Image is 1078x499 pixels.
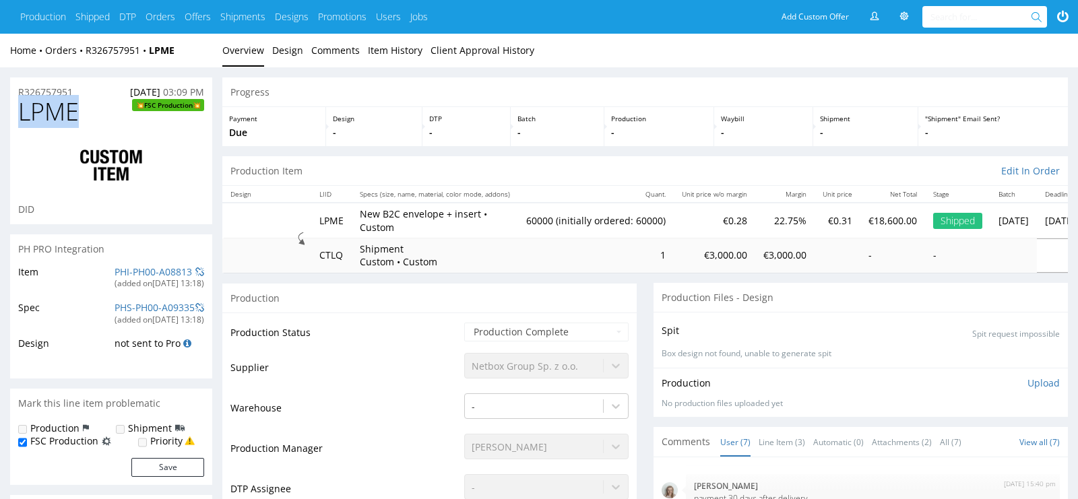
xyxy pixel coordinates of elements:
[820,114,912,123] p: Shipment
[30,422,80,435] label: Production
[144,99,193,111] span: FSC Production
[611,126,707,139] p: -
[18,86,73,99] a: R326757951
[163,86,204,98] span: 03:09 PM
[930,6,1034,28] input: Search for...
[149,44,175,57] a: LPME
[1019,436,1060,448] a: View all (7)
[230,432,461,473] td: Production Manager
[75,10,110,24] a: Shipped
[222,283,637,313] div: Production
[662,482,678,498] img: mini_magick20230111-108-13flwjb.jpeg
[57,139,165,193] img: ico-item-custom-a8f9c3db6a5631ce2f509e228e8b95abde266dc4376634de7b166047de09ff05.png
[662,398,1060,409] div: No production files uploaded yet
[755,238,815,273] td: €3,000.00
[774,6,856,28] a: Add Custom Offer
[820,126,912,139] p: -
[18,335,111,360] td: Design
[18,203,34,215] span: DID
[1004,479,1056,489] p: [DATE] 15:40 pm
[813,428,864,457] a: Automatic (0)
[662,348,1060,360] p: Box design not found, unable to generate spit
[815,186,860,203] th: Unit price
[518,203,674,238] td: 60000 (initially ordered: 60000)
[662,435,710,448] span: Comments
[185,436,195,446] img: yellow_warning_triangle.png
[860,238,925,273] td: -
[229,114,319,123] p: Payment
[1001,164,1060,178] a: Edit In Order
[45,44,86,57] a: Orders
[20,10,66,24] a: Production
[130,86,160,98] span: [DATE]
[431,34,534,67] a: Client Approval History
[815,203,860,238] td: €0.31
[694,481,1052,491] p: [PERSON_NAME]
[940,428,961,457] a: All (7)
[721,126,806,139] p: -
[111,335,204,360] td: not sent to Pro
[86,44,149,57] a: R326757951
[83,422,89,435] img: icon-production-flag.svg
[220,10,265,24] a: Shipments
[429,126,503,139] p: -
[410,10,428,24] a: Jobs
[272,34,303,67] a: Design
[368,34,422,67] a: Item History
[222,77,1068,107] div: Progress
[925,114,1061,123] p: "Shipment" Email Sent?
[119,10,136,24] a: DTP
[10,44,45,57] a: Home
[115,301,195,314] a: PHS-PH00-A09335
[755,186,815,203] th: Margin
[872,428,932,457] a: Attachments (2)
[429,114,503,123] p: DTP
[30,434,98,448] label: FSC Production
[10,234,212,264] div: PH PRO Integration
[674,186,755,203] th: Unit price w/o margin
[18,264,111,300] td: Item
[10,389,212,418] div: Mark this line item problematic
[230,392,461,432] td: Warehouse
[860,186,925,203] th: Net Total
[1027,376,1060,390] p: Upload
[311,186,352,203] th: LIID
[352,186,518,203] th: Specs (size, name, material, color mode, addons)
[925,186,990,203] th: Stage
[674,238,755,273] td: €3,000.00
[175,422,185,435] img: icon-shipping-flag.svg
[933,213,982,229] div: Shipped
[925,238,990,273] td: -
[755,203,815,238] td: 22.75%
[311,203,352,238] td: LPME
[18,98,79,125] span: LPME
[102,434,111,448] img: icon-fsc-production-flag.svg
[925,126,1061,139] p: -
[333,126,416,139] p: -
[990,203,1037,238] td: [DATE]
[517,114,597,123] p: Batch
[18,300,111,335] td: Spec
[721,114,806,123] p: Waybill
[185,10,211,24] a: Offers
[360,207,510,234] p: New B2C envelope + insert • Custom
[990,186,1037,203] th: Batch
[150,434,183,448] label: Priority
[183,337,191,350] a: Search for LPME design in PH Pro
[654,283,1068,312] div: Production Files - Design
[275,10,309,24] a: Designs
[860,203,925,238] td: €18,600.00
[222,186,311,203] th: Design
[662,376,711,390] p: Production
[311,34,360,67] a: Comments
[611,114,707,123] p: Production
[131,458,204,477] button: Save
[517,126,597,139] p: -
[195,301,204,314] a: Unlink from PH Pro
[128,422,172,435] label: Shipment
[333,114,416,123] p: Design
[759,428,805,457] a: Line Item (3)
[115,265,192,278] a: PHI-PH00-A08813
